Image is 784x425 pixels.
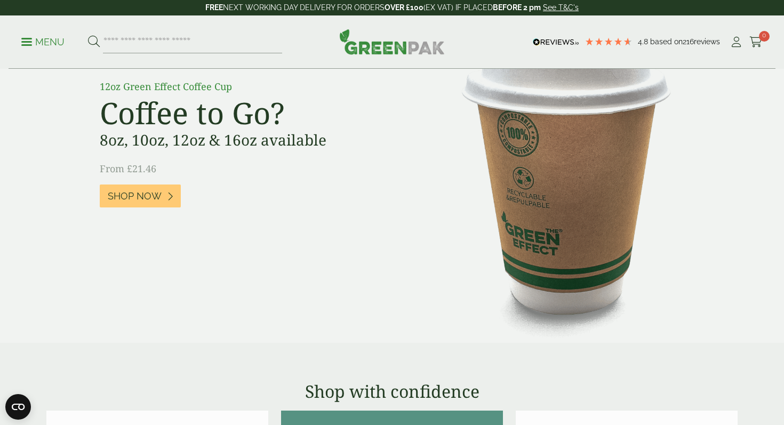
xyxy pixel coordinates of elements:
i: My Account [730,37,743,47]
strong: BEFORE 2 pm [493,3,541,12]
h3: 8oz, 10oz, 12oz & 16oz available [100,131,340,149]
h2: Shop with confidence [46,381,738,402]
i: Cart [749,37,763,47]
span: 4.8 [638,37,650,46]
span: reviews [694,37,720,46]
span: From £21.46 [100,162,156,175]
img: GreenPak Supplies [339,29,445,54]
strong: OVER £100 [385,3,423,12]
button: Open CMP widget [5,394,31,420]
span: Based on [650,37,683,46]
div: 4.79 Stars [585,37,633,46]
strong: FREE [205,3,223,12]
a: Shop Now [100,185,181,207]
a: Menu [21,36,65,46]
span: 0 [759,31,770,42]
span: 216 [683,37,694,46]
img: REVIEWS.io [533,38,579,46]
a: 0 [749,34,763,50]
p: 12oz Green Effect Coffee Cup [100,79,340,94]
span: Shop Now [108,190,162,202]
h2: Coffee to Go? [100,95,340,131]
a: See T&C's [543,3,579,12]
p: Menu [21,36,65,49]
